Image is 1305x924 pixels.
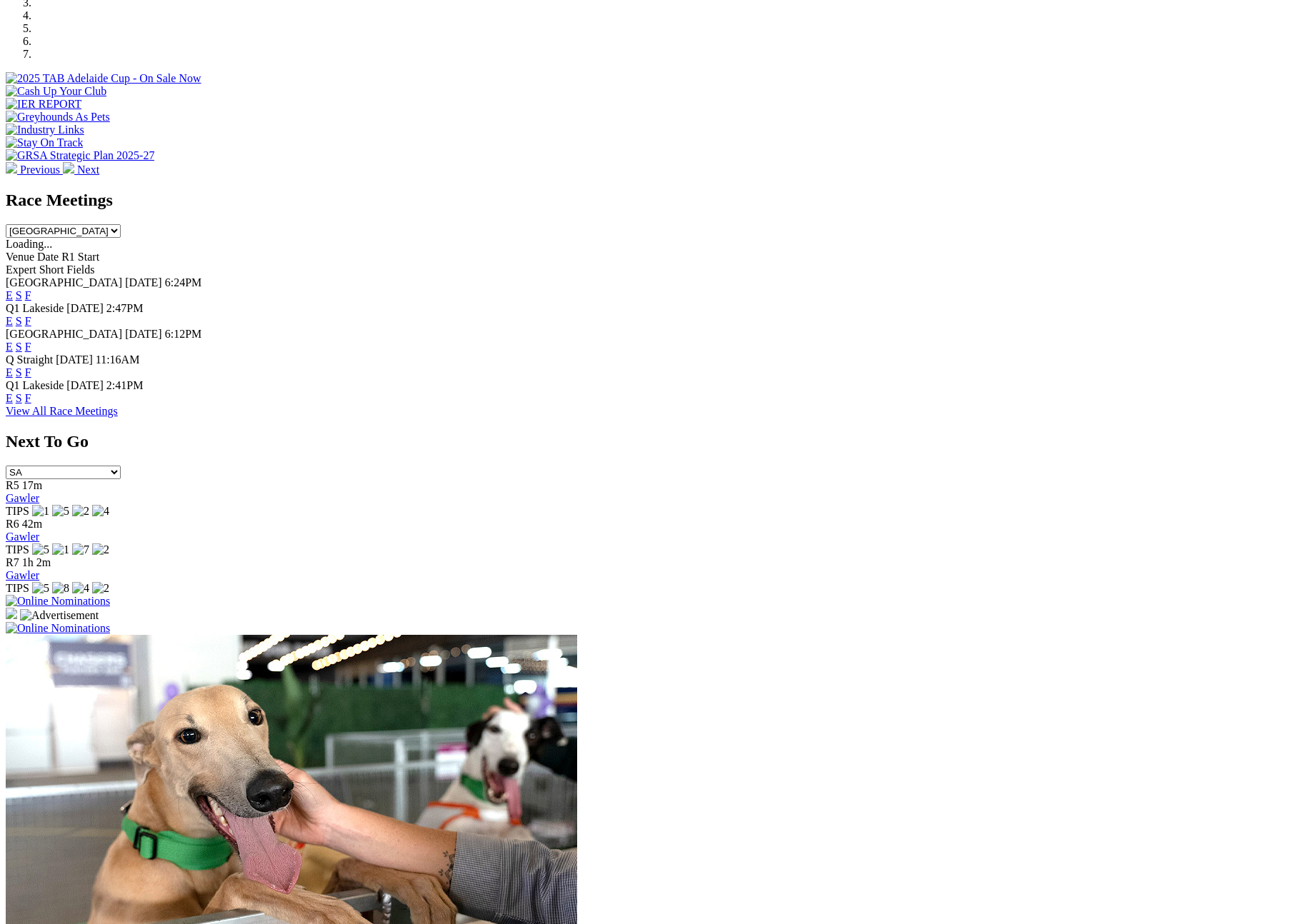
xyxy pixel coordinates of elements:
[16,341,22,353] a: S
[6,289,13,301] a: E
[6,505,29,517] span: TIPS
[25,341,31,353] a: F
[6,595,110,608] img: Online Nominations
[32,505,49,518] img: 1
[6,379,64,391] span: Q1 Lakeside
[16,315,22,327] a: S
[25,289,31,301] a: F
[25,315,31,327] a: F
[6,111,110,124] img: Greyhounds As Pets
[6,531,39,543] a: Gawler
[6,238,52,250] span: Loading...
[92,582,109,595] img: 2
[125,328,162,340] span: [DATE]
[125,276,162,288] span: [DATE]
[6,164,63,176] a: Previous
[6,392,13,404] a: E
[66,379,104,391] span: [DATE]
[6,608,17,619] img: 15187_Greyhounds_GreysPlayCentral_Resize_SA_WebsiteBanner_300x115_2025.jpg
[106,379,144,391] span: 2:41PM
[92,505,109,518] img: 4
[6,85,106,98] img: Cash Up Your Club
[6,149,154,162] img: GRSA Strategic Plan 2025-27
[165,276,202,288] span: 6:24PM
[16,289,22,301] a: S
[52,505,69,518] img: 5
[52,582,69,595] img: 8
[66,302,104,314] span: [DATE]
[6,569,39,581] a: Gawler
[6,191,1299,210] h2: Race Meetings
[92,543,109,556] img: 2
[6,432,1299,451] h2: Next To Go
[6,543,29,556] span: TIPS
[6,328,122,340] span: [GEOGRAPHIC_DATA]
[63,164,99,176] a: Next
[63,162,74,174] img: chevron-right-pager-white.svg
[6,341,13,353] a: E
[56,353,93,366] span: [DATE]
[6,302,64,314] span: Q1 Lakeside
[20,164,60,176] span: Previous
[77,164,99,176] span: Next
[32,582,49,595] img: 5
[6,251,34,263] span: Venue
[6,582,29,594] span: TIPS
[52,543,69,556] img: 1
[6,98,81,111] img: IER REPORT
[6,353,53,366] span: Q Straight
[6,72,201,85] img: 2025 TAB Adelaide Cup - On Sale Now
[25,392,31,404] a: F
[66,263,94,276] span: Fields
[72,505,89,518] img: 2
[22,479,42,491] span: 17m
[6,556,19,568] span: R7
[6,622,110,635] img: Online Nominations
[72,582,89,595] img: 4
[37,251,59,263] span: Date
[6,263,36,276] span: Expert
[106,302,144,314] span: 2:47PM
[6,162,17,174] img: chevron-left-pager-white.svg
[6,518,19,530] span: R6
[32,543,49,556] img: 5
[6,315,13,327] a: E
[6,366,13,378] a: E
[16,366,22,378] a: S
[6,479,19,491] span: R5
[20,609,99,622] img: Advertisement
[22,518,42,530] span: 42m
[6,276,122,288] span: [GEOGRAPHIC_DATA]
[6,136,83,149] img: Stay On Track
[16,392,22,404] a: S
[6,405,118,417] a: View All Race Meetings
[96,353,140,366] span: 11:16AM
[6,492,39,504] a: Gawler
[6,124,84,136] img: Industry Links
[72,543,89,556] img: 7
[39,263,64,276] span: Short
[165,328,202,340] span: 6:12PM
[61,251,99,263] span: R1 Start
[25,366,31,378] a: F
[22,556,51,568] span: 1h 2m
